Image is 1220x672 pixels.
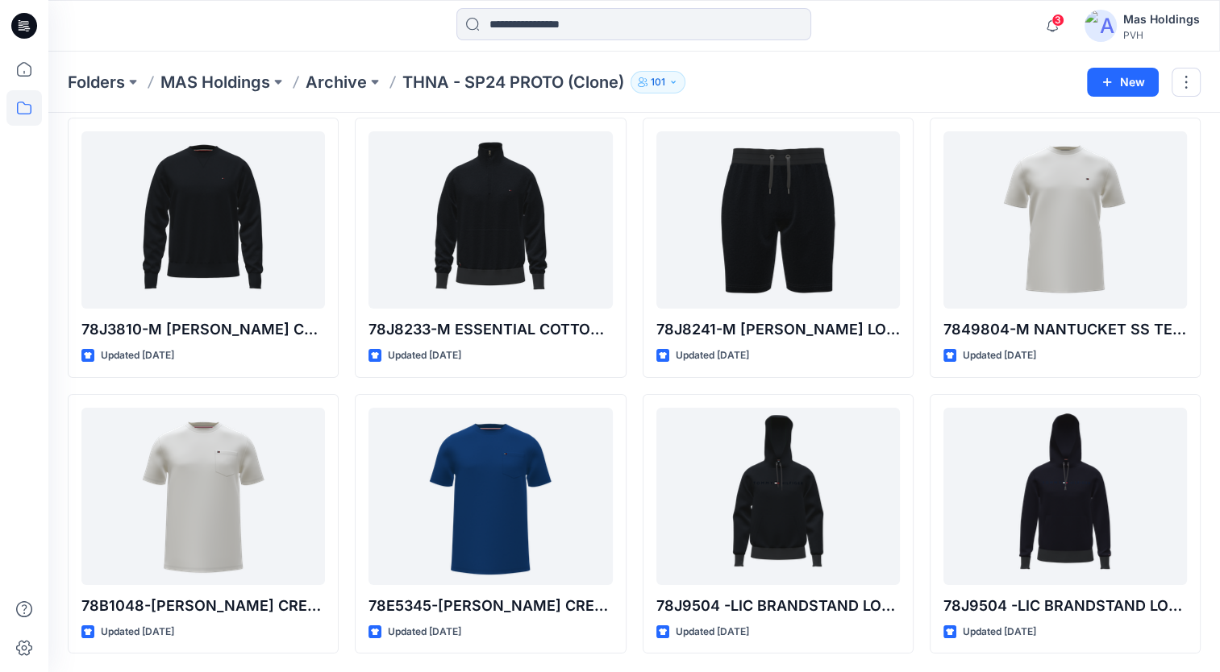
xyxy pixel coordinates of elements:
[306,71,367,93] a: Archive
[963,624,1036,641] p: Updated [DATE]
[943,131,1187,309] a: 7849804-M NANTUCKET SS TEE-TOP-V01
[68,71,125,93] a: Folders
[943,318,1187,341] p: 7849804-M NANTUCKET SS TEE-TOP-V01
[81,318,325,341] p: 78J3810-M [PERSON_NAME] CREW FLEECE-V01-TOP
[656,131,900,309] a: 78J8241-M TOMMY LOGO SWEAT SHORT-BOTTOM-V01
[656,408,900,585] a: 78J9504 -LIC BRANDSTAND LOGO HOODY-TOP-V02
[651,73,665,91] p: 101
[81,595,325,617] p: 78B1048-[PERSON_NAME] CREW NECK TEE-TOP-V01
[101,624,174,641] p: Updated [DATE]
[402,71,624,93] p: THNA - SP24 PROTO (Clone)
[368,408,612,585] a: 78E5345-TOMMY CREW NECK TEE-TOP-V01
[1087,68,1159,97] button: New
[631,71,685,93] button: 101
[368,595,612,617] p: 78E5345-[PERSON_NAME] CREW NECK TEE-TOP-V01
[81,131,325,309] a: 78J3810-M CP MASON CREW FLEECE-V01-TOP
[368,131,612,309] a: 78J8233-M ESSENTIAL COTTON ZIP MOCK-TOP-V01
[1085,10,1117,42] img: avatar
[943,595,1187,617] p: 78J9504 -LIC BRANDSTAND LOGO HOODY-TOP-V01
[101,347,174,364] p: Updated [DATE]
[963,347,1036,364] p: Updated [DATE]
[676,347,749,364] p: Updated [DATE]
[656,595,900,617] p: 78J9504 -LIC BRANDSTAND LOGO HOODY-TOP-V02
[388,624,461,641] p: Updated [DATE]
[368,318,612,341] p: 78J8233-M ESSENTIAL COTTON ZIP MOCK-TOP-V01
[388,347,461,364] p: Updated [DATE]
[676,624,749,641] p: Updated [DATE]
[1051,14,1064,27] span: 3
[943,408,1187,585] a: 78J9504 -LIC BRANDSTAND LOGO HOODY-TOP-V01
[1123,10,1200,29] div: Mas Holdings
[656,318,900,341] p: 78J8241-M [PERSON_NAME] LOGO SWEAT SHORT-BOTTOM-V01
[160,71,270,93] a: MAS Holdings
[1123,29,1200,41] div: PVH
[81,408,325,585] a: 78B1048-TOMMY CREW NECK TEE-TOP-V01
